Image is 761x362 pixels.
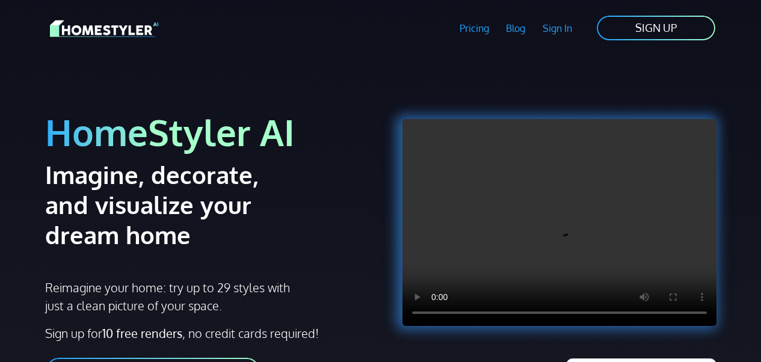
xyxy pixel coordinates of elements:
a: Blog [498,14,534,42]
strong: 10 free renders [102,325,182,341]
img: HomeStyler AI logo [50,18,158,39]
a: Sign In [534,14,581,42]
a: SIGN UP [596,14,716,41]
p: Reimagine your home: try up to 29 styles with just a clean picture of your space. [45,278,292,314]
p: Sign up for , no credit cards required! [45,324,374,342]
a: Pricing [451,14,498,42]
h1: HomeStyler AI [45,109,374,155]
h2: Imagine, decorate, and visualize your dream home [45,159,308,250]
